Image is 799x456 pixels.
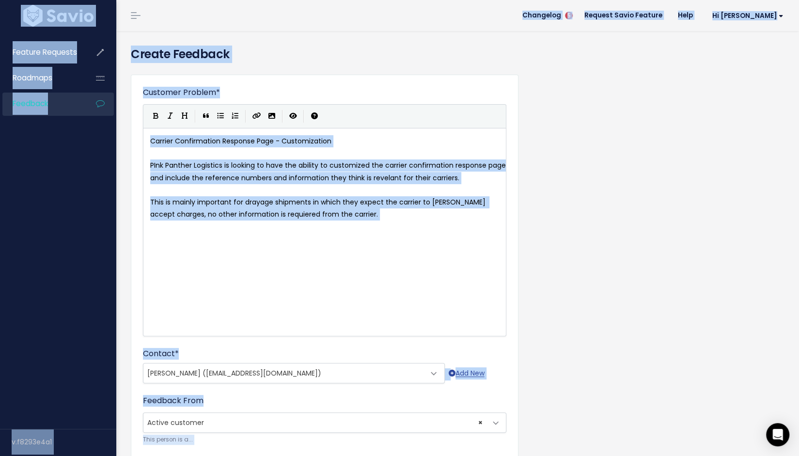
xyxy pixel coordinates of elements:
[163,109,177,124] button: Italic
[712,12,783,19] span: Hi [PERSON_NAME]
[577,8,670,23] a: Request Savio Feature
[766,423,789,446] div: Open Intercom Messenger
[449,367,485,379] a: Add New
[2,93,80,115] a: Feedback
[150,136,331,146] span: Carrier Confirmation Response Page - Customization
[245,110,246,122] i: |
[12,429,116,455] div: v.f8293e4a1
[199,109,213,124] button: Quote
[148,109,163,124] button: Bold
[13,73,52,83] span: Roadmaps
[143,87,220,98] label: Customer Problem
[2,41,80,63] a: Feature Requests
[143,395,204,407] label: Feedback From
[177,109,192,124] button: Heading
[565,12,573,19] span: 5
[13,98,48,109] span: Feedback
[150,197,487,219] span: This is mainly important for drayage shipments in which they expect the carrier to [PERSON_NAME] ...
[228,109,242,124] button: Numbered List
[701,8,791,23] a: Hi [PERSON_NAME]
[522,12,561,19] span: Changelog
[143,348,179,360] label: Contact
[249,109,265,124] button: Create Link
[150,160,508,182] span: PInk Panther Logistics is looking to have the ability to customized the carrier confirmation resp...
[143,435,506,445] small: This person is a...
[265,109,279,124] button: Import an image
[13,47,77,57] span: Feature Requests
[131,46,784,63] h4: Create Feedback
[195,110,196,122] i: |
[478,413,483,432] span: ×
[213,109,228,124] button: Generic List
[143,412,506,433] span: Active customer
[21,5,96,27] img: logo-white.9d6f32f41409.svg
[307,109,322,124] button: Markdown Guide
[143,413,486,432] span: Active customer
[282,110,283,122] i: |
[286,109,300,124] button: Toggle Preview
[2,67,80,89] a: Roadmaps
[303,110,304,122] i: |
[670,8,701,23] a: Help
[147,368,321,378] span: [PERSON_NAME] ([EMAIL_ADDRESS][DOMAIN_NAME])
[143,363,445,383] span: Nikolay Naumchik (nnaumchik@pinkpantherslog.com)
[143,363,425,383] span: Nikolay Naumchik (nnaumchik@pinkpantherslog.com)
